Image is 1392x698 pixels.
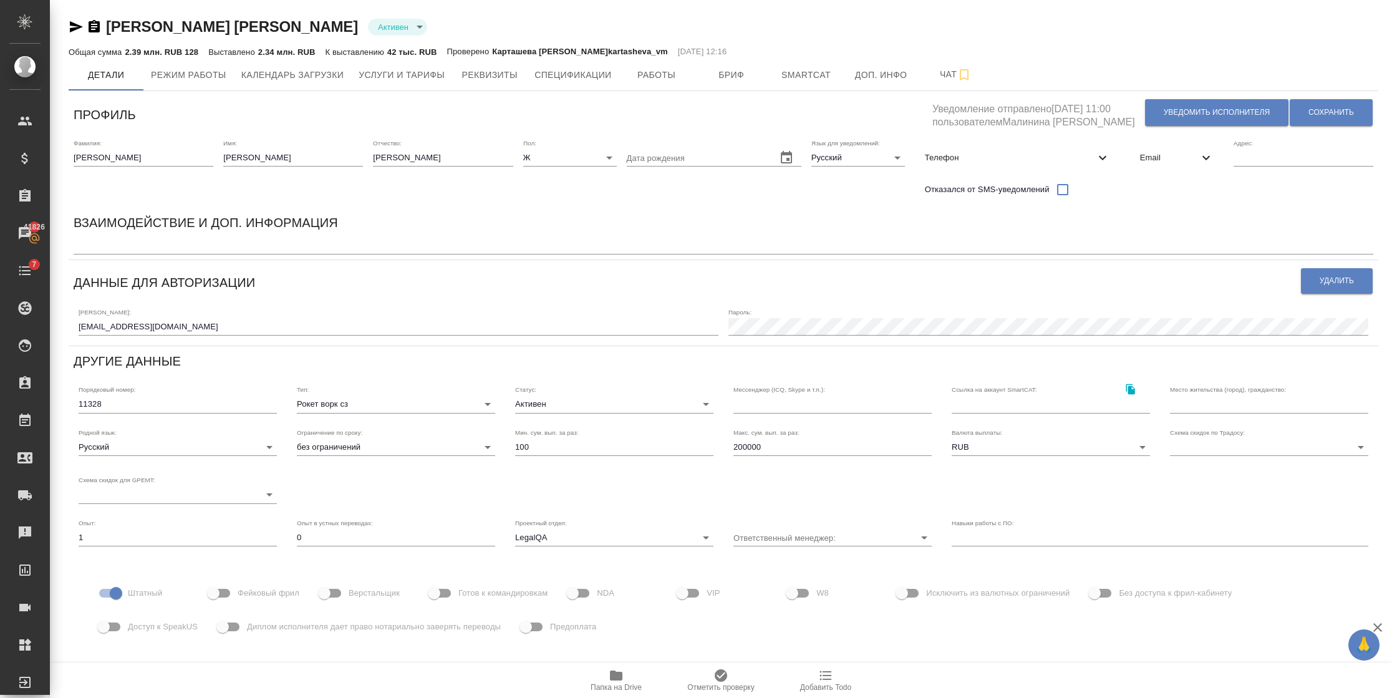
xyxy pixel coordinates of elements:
[952,429,1002,435] label: Валюта выплаты:
[952,439,1150,456] div: RUB
[1130,144,1224,172] div: Email
[373,140,402,146] label: Отчество:
[258,47,316,57] p: 2.34 млн. RUB
[1234,140,1253,146] label: Адрес:
[238,587,299,599] span: Фейковый фрил
[387,47,437,57] p: 42 тыс. RUB
[534,67,611,83] span: Спецификации
[106,18,358,35] a: [PERSON_NAME] [PERSON_NAME]
[125,47,185,57] p: 2.39 млн. RUB
[1164,107,1270,118] span: Уведомить исполнителя
[128,587,162,599] span: Штатный
[811,149,905,167] div: Русский
[687,683,754,692] span: Отметить проверку
[515,395,713,413] div: Активен
[523,140,536,146] label: Пол:
[702,67,761,83] span: Бриф
[515,429,579,435] label: Мин. сум. вып. за раз:
[816,587,829,599] span: W8
[932,96,1144,129] h5: Уведомление отправлено [DATE] 11:00 пользователем Малинина [PERSON_NAME]
[926,67,986,82] span: Чат
[79,387,135,393] label: Порядковый номер:
[728,309,752,315] label: Пароль:
[800,683,851,692] span: Добавить Todo
[297,387,309,393] label: Тип:
[564,663,669,698] button: Папка на Drive
[811,140,880,146] label: Язык для уведомлений:
[74,140,102,146] label: Фамилия:
[223,140,237,146] label: Имя:
[925,152,1095,164] span: Телефон
[368,19,427,36] div: Активен
[79,439,277,456] div: Русский
[247,621,501,633] span: Диплом исполнителя дает право нотариально заверять переводы
[1308,107,1354,118] span: Сохранить
[1353,632,1375,658] span: 🙏
[1170,429,1245,435] label: Схема скидок по Традосу:
[208,47,258,57] p: Выставлено
[79,477,155,483] label: Схема скидок для GPEMT:
[550,621,596,633] span: Предоплата
[926,587,1070,599] span: Исключить из валютных ограничений
[952,387,1037,393] label: Ссылка на аккаунт SmartCAT:
[374,22,412,32] button: Активен
[74,351,181,371] h6: Другие данные
[851,67,911,83] span: Доп. инфо
[297,439,495,456] div: без ограничений
[915,144,1120,172] div: Телефон
[359,67,445,83] span: Услуги и тарифы
[297,520,373,526] label: Опыт в устных переводах:
[349,587,400,599] span: Верстальщик
[74,213,338,233] h6: Взаимодействие и доп. информация
[3,255,47,286] a: 7
[447,46,493,58] p: Проверено
[678,46,727,58] p: [DATE] 12:16
[79,520,96,526] label: Опыт:
[3,218,47,249] a: 41826
[297,395,495,413] div: Рокет ворк сз
[458,587,548,599] span: Готов к командировкам
[733,387,825,393] label: Мессенджер (ICQ, Skype и т.п.):
[74,273,255,293] h6: Данные для авторизации
[916,529,933,546] button: Open
[76,67,136,83] span: Детали
[16,221,52,233] span: 41826
[925,183,1050,196] span: Отказался от SMS-уведомлений
[74,105,136,125] h6: Профиль
[591,683,642,692] span: Папка на Drive
[24,258,44,271] span: 7
[69,19,84,34] button: Скопировать ссылку для ЯМессенджера
[1320,276,1354,286] span: Удалить
[1118,376,1143,402] button: Скопировать ссылку
[957,67,972,82] svg: Подписаться
[1170,387,1286,393] label: Место жительства (город), гражданство:
[523,149,617,167] div: Ж
[1140,152,1199,164] span: Email
[515,520,567,526] label: Проектный отдел:
[952,520,1014,526] label: Навыки работы с ПО:
[492,46,667,58] p: Карташева [PERSON_NAME]kartasheva_vm
[669,663,773,698] button: Отметить проверку
[773,663,878,698] button: Добавить Todo
[69,47,125,57] p: Общая сумма
[128,621,198,633] span: Доступ к SpeakUS
[326,47,387,57] p: К выставлению
[1119,587,1232,599] span: Без доступа к фрил-кабинету
[1145,99,1288,126] button: Уведомить исполнителя
[87,19,102,34] button: Скопировать ссылку
[627,67,687,83] span: Работы
[79,429,117,435] label: Родной язык:
[241,67,344,83] span: Календарь загрузки
[1290,99,1373,126] button: Сохранить
[733,429,800,435] label: Макс. сум. вып. за раз:
[776,67,836,83] span: Smartcat
[185,47,198,57] p: 128
[707,587,720,599] span: VIP
[297,429,362,435] label: Ограничение по сроку:
[151,67,226,83] span: Режим работы
[79,309,131,315] label: [PERSON_NAME]:
[1348,629,1380,661] button: 🙏
[697,529,715,546] button: Open
[597,587,614,599] span: NDA
[1301,268,1373,294] button: Удалить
